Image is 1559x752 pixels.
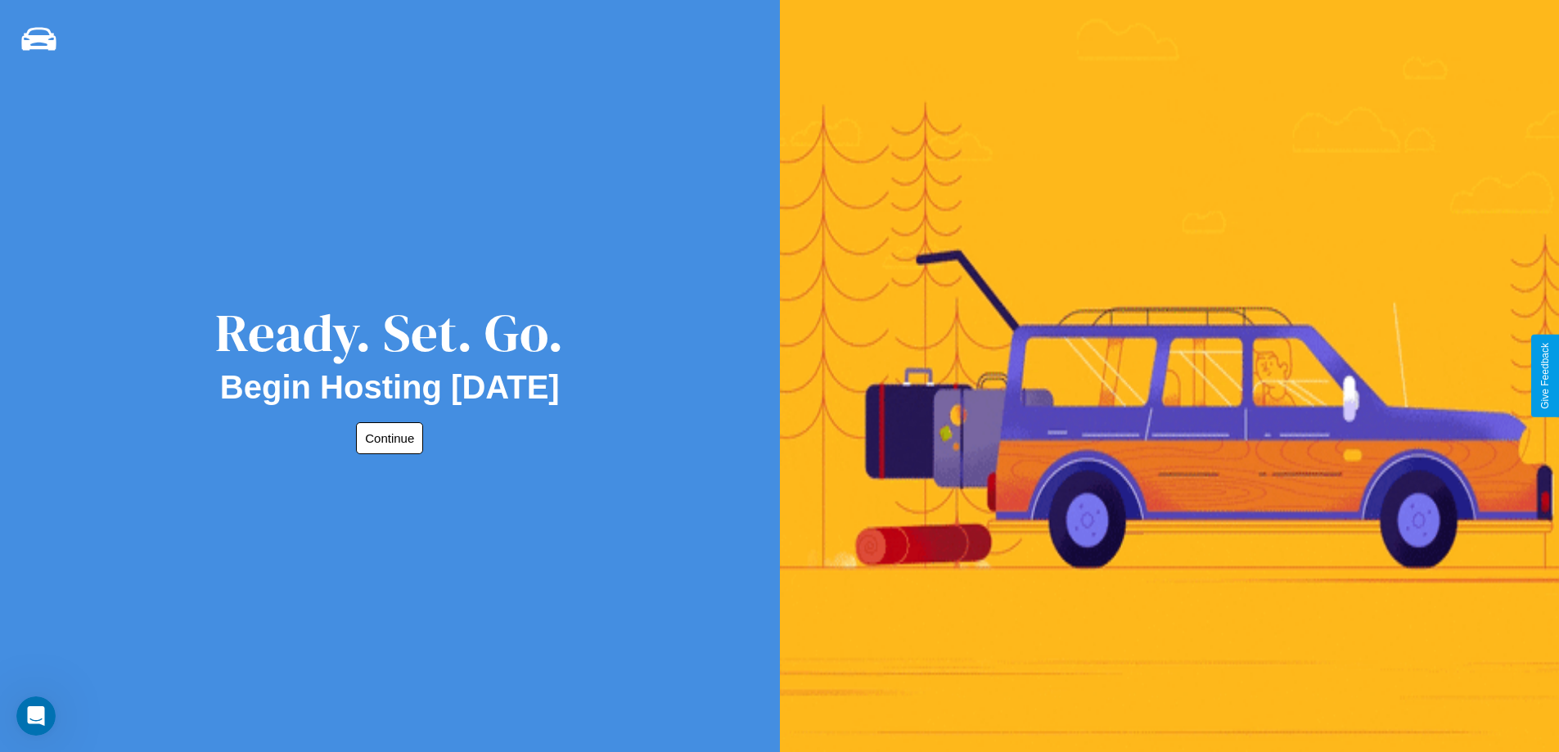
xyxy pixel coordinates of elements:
h2: Begin Hosting [DATE] [220,369,560,406]
button: Continue [356,422,423,454]
div: Ready. Set. Go. [215,296,564,369]
iframe: Intercom live chat [16,696,56,736]
div: Give Feedback [1539,343,1551,409]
